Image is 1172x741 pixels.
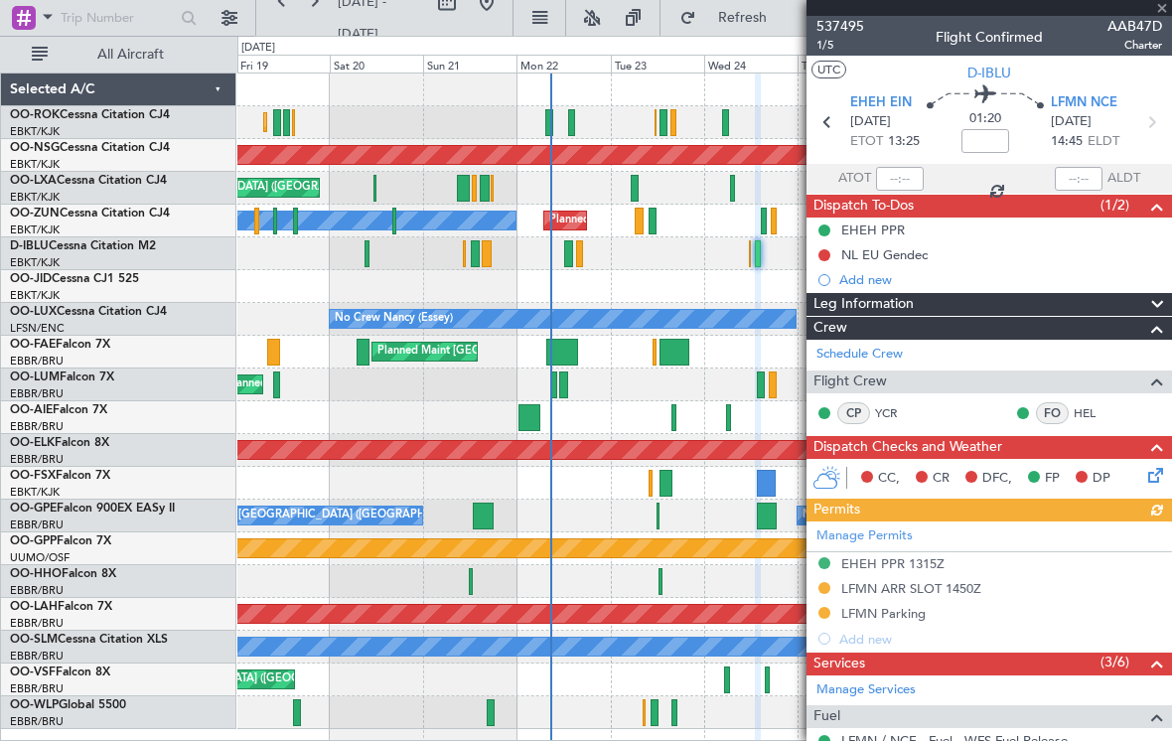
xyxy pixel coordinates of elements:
a: EBBR/BRU [10,386,64,401]
div: AOG Maint [GEOGRAPHIC_DATA] ([GEOGRAPHIC_DATA] National) [82,665,427,694]
div: EHEH PPR [841,222,905,238]
div: FO [1036,402,1069,424]
a: EBKT/KJK [10,255,60,270]
a: OO-AIEFalcon 7X [10,404,107,416]
span: DFC, [982,469,1012,489]
span: Dispatch Checks and Weather [813,436,1002,459]
div: Add new [839,271,1162,288]
span: Dispatch To-Dos [813,195,914,218]
a: EBKT/KJK [10,288,60,303]
a: OO-ELKFalcon 8X [10,437,109,449]
div: Planned Maint Kortrijk-[GEOGRAPHIC_DATA] [549,206,781,235]
div: Sun 21 [423,55,516,73]
div: Planned Maint [GEOGRAPHIC_DATA] ([GEOGRAPHIC_DATA] National) [377,337,737,367]
span: FP [1045,469,1060,489]
button: UTC [811,61,846,78]
a: EBBR/BRU [10,419,64,434]
div: Thu 25 [798,55,891,73]
span: D-IBLU [967,63,1011,83]
span: OO-SLM [10,634,58,646]
span: OO-FSX [10,470,56,482]
span: CC, [878,469,900,489]
span: Refresh [700,11,784,25]
span: 14:45 [1051,132,1083,152]
a: OO-GPPFalcon 7X [10,535,111,547]
span: Services [813,653,865,675]
a: EBBR/BRU [10,354,64,369]
span: Crew [813,317,847,340]
span: (1/2) [1100,195,1129,216]
span: Charter [1107,37,1162,54]
span: Flight Crew [813,370,887,393]
div: No Crew Nancy (Essey) [335,304,453,334]
div: No Crew [GEOGRAPHIC_DATA] ([GEOGRAPHIC_DATA] National) [803,501,1135,530]
span: D-IBLU [10,240,49,252]
div: Flight Confirmed [936,27,1043,48]
span: LFMN NCE [1051,93,1117,113]
span: ETOT [850,132,883,152]
span: Fuel [813,705,840,728]
div: No Crew [GEOGRAPHIC_DATA] ([GEOGRAPHIC_DATA] National) [190,501,522,530]
a: EBBR/BRU [10,583,64,598]
span: 13:25 [888,132,920,152]
span: 537495 [816,16,864,37]
span: OO-GPP [10,535,57,547]
span: OO-LAH [10,601,58,613]
a: OO-FAEFalcon 7X [10,339,110,351]
a: OO-NSGCessna Citation CJ4 [10,142,170,154]
a: EBKT/KJK [10,222,60,237]
a: Schedule Crew [816,345,903,365]
a: EBKT/KJK [10,124,60,139]
a: OO-JIDCessna CJ1 525 [10,273,139,285]
span: OO-WLP [10,699,59,711]
div: Tue 23 [611,55,704,73]
span: [DATE] [1051,112,1092,132]
a: EBBR/BRU [10,616,64,631]
a: OO-FSXFalcon 7X [10,470,110,482]
div: [DATE] [241,40,275,57]
span: OO-ELK [10,437,55,449]
span: OO-GPE [10,503,57,515]
input: Trip Number [61,3,175,33]
a: EBKT/KJK [10,157,60,172]
span: AAB47D [1107,16,1162,37]
span: 01:20 [969,109,1001,129]
a: OO-LAHFalcon 7X [10,601,112,613]
div: Mon 22 [516,55,610,73]
span: OO-HHO [10,568,62,580]
span: 1/5 [816,37,864,54]
a: HEL [1074,404,1118,422]
a: EBKT/KJK [10,485,60,500]
span: OO-LXA [10,175,57,187]
span: All Aircraft [52,48,210,62]
span: DP [1093,469,1110,489]
a: OO-VSFFalcon 8X [10,667,110,678]
a: OO-ROKCessna Citation CJ4 [10,109,170,121]
span: ELDT [1088,132,1119,152]
a: OO-SLMCessna Citation XLS [10,634,168,646]
span: ALDT [1107,169,1140,189]
div: Sat 20 [330,55,423,73]
div: Fri 19 [236,55,330,73]
a: OO-LUMFalcon 7X [10,371,114,383]
a: EBBR/BRU [10,649,64,664]
a: UUMO/OSF [10,550,70,565]
span: EHEH EIN [850,93,912,113]
a: LFSN/ENC [10,321,65,336]
button: Refresh [670,2,790,34]
a: OO-ZUNCessna Citation CJ4 [10,208,170,220]
div: NL EU Gendec [841,246,928,263]
span: OO-NSG [10,142,60,154]
button: All Aircraft [22,39,216,71]
a: Manage Services [816,680,916,700]
a: OO-LUXCessna Citation CJ4 [10,306,167,318]
a: OO-GPEFalcon 900EX EASy II [10,503,175,515]
a: D-IBLUCessna Citation M2 [10,240,156,252]
a: OO-LXACessna Citation CJ4 [10,175,167,187]
span: OO-FAE [10,339,56,351]
span: OO-LUX [10,306,57,318]
a: OO-WLPGlobal 5500 [10,699,126,711]
span: OO-VSF [10,667,56,678]
a: EBBR/BRU [10,681,64,696]
span: CR [933,469,950,489]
